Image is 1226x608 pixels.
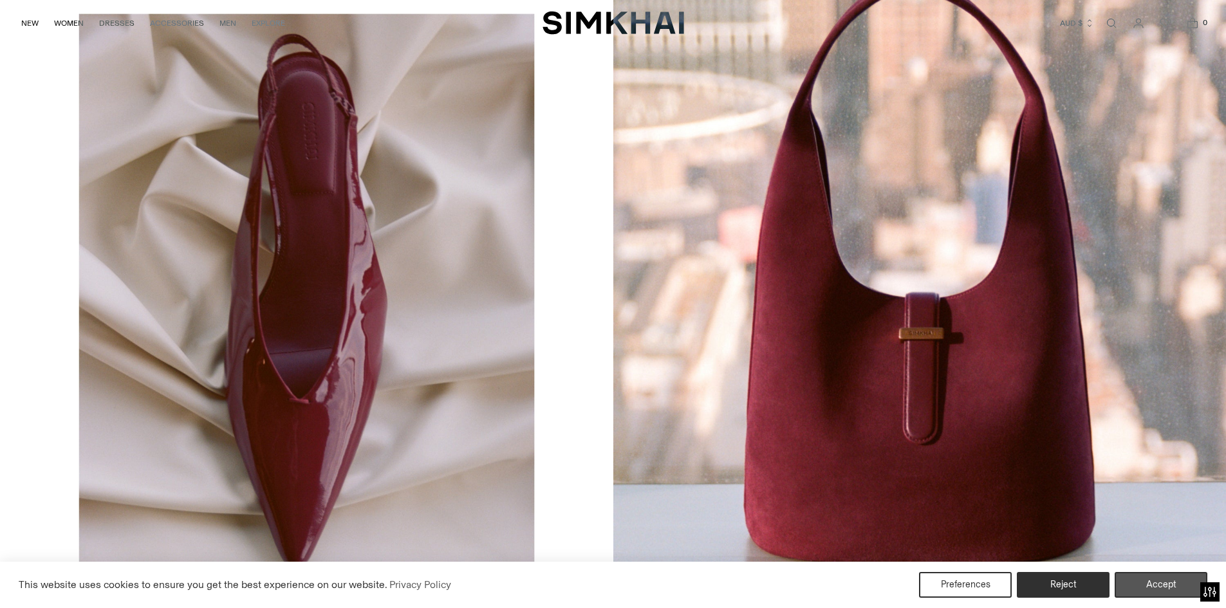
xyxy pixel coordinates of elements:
[150,9,204,37] a: ACCESSORIES
[543,10,684,35] a: SIMKHAI
[1060,9,1094,37] button: AUD $
[1126,10,1151,36] a: Go to the account page
[1115,572,1207,598] button: Accept
[19,578,387,591] span: This website uses cookies to ensure you get the best experience on our website.
[21,9,39,37] a: NEW
[919,572,1012,598] button: Preferences
[387,575,453,594] a: Privacy Policy (opens in a new tab)
[54,9,84,37] a: WOMEN
[1153,10,1178,36] a: Wishlist
[252,9,285,37] a: EXPLORE
[219,9,236,37] a: MEN
[99,9,135,37] a: DRESSES
[1199,17,1211,28] span: 0
[1180,10,1205,36] a: Open cart modal
[1017,572,1110,598] button: Reject
[1099,10,1124,36] a: Open search modal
